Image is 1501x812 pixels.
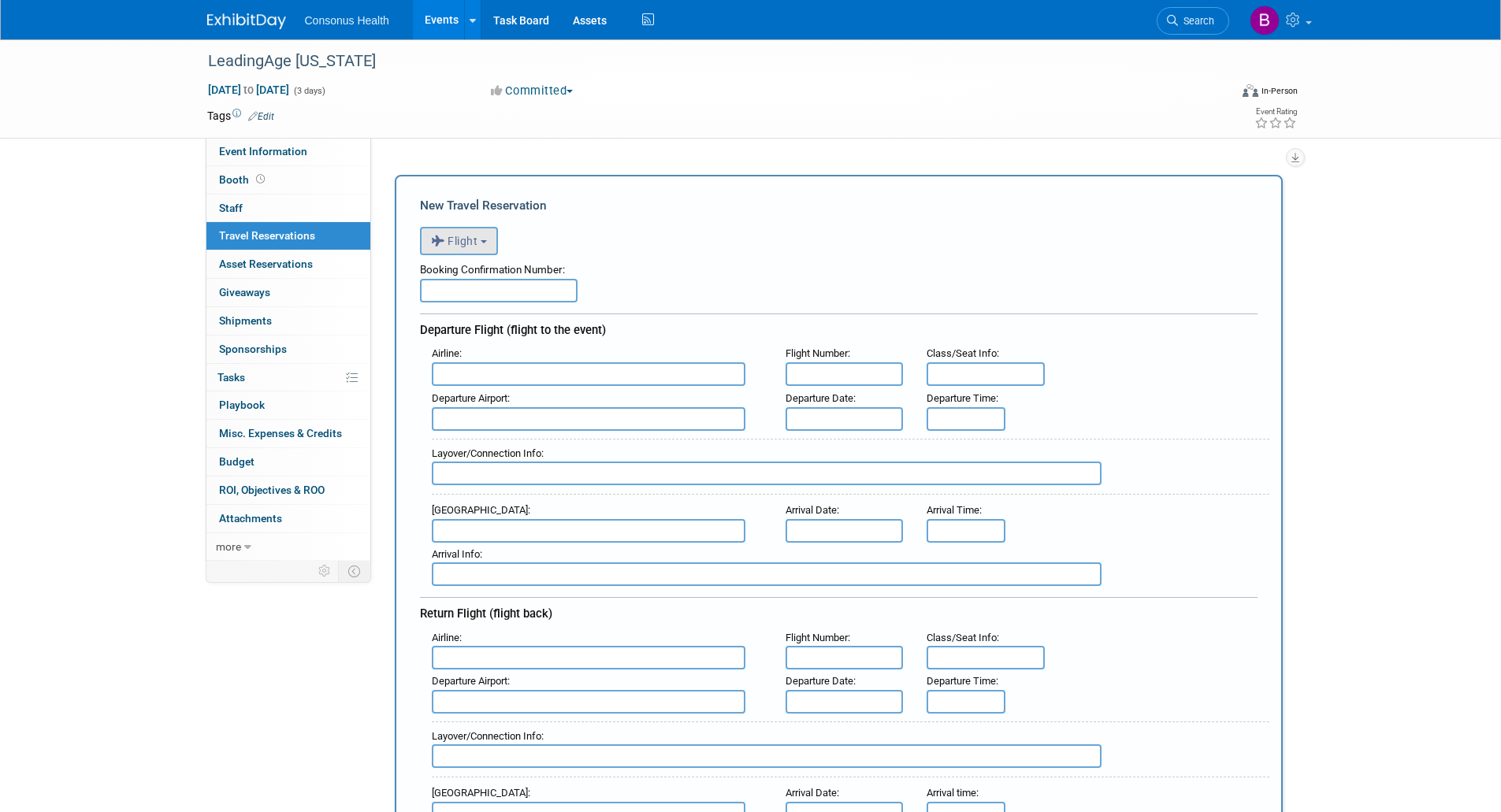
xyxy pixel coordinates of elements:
span: Airline [432,347,459,359]
small: : [927,504,982,516]
span: Class/Seat Info [927,632,997,643]
small: : [786,632,850,643]
span: Arrival Info [432,548,480,560]
td: Toggle Event Tabs [338,561,370,581]
div: Event Format [1136,82,1299,106]
a: Staff [206,195,370,222]
div: Event Rating [1254,108,1297,116]
span: Attachments [219,512,282,525]
span: Budget [219,455,255,468]
a: more [206,533,370,561]
span: Shipments [219,314,272,327]
span: Return Flight (flight back) [420,606,552,621]
div: In-Person [1261,85,1298,97]
div: Booking Confirmation Number: [420,255,1258,279]
span: to [241,83,256,96]
a: Edit [248,111,274,122]
small: : [432,787,530,799]
span: Booth not reserved yet [253,173,268,185]
span: Playbook [219,399,265,411]
span: Arrival time [927,787,976,799]
span: Asset Reservations [219,258,313,270]
span: [GEOGRAPHIC_DATA] [432,504,528,516]
small: : [927,675,998,687]
small: : [432,548,482,560]
span: Departure Date [786,392,853,404]
body: Rich Text Area. Press ALT-0 for help. [9,6,815,23]
small: : [786,675,856,687]
img: Bridget Crane [1250,6,1280,35]
span: [DATE] [DATE] [207,83,290,97]
a: Booth [206,166,370,194]
span: Departure Flight (flight to the event) [420,323,606,337]
span: Departure Time [927,392,996,404]
a: Sponsorships [206,336,370,363]
small: : [786,504,839,516]
small: : [927,787,979,799]
span: Sponsorships [219,343,287,355]
span: Travel Reservations [219,229,315,242]
span: [GEOGRAPHIC_DATA] [432,787,528,799]
small: : [432,730,544,742]
div: New Travel Reservation [420,197,1258,214]
a: ROI, Objectives & ROO [206,476,370,504]
span: Departure Airport [432,392,507,404]
small: : [432,632,462,643]
span: ROI, Objectives & ROO [219,484,325,496]
a: Budget [206,448,370,476]
small: : [432,504,530,516]
span: Departure Time [927,675,996,687]
a: Travel Reservations [206,222,370,250]
small: : [927,392,998,404]
span: Event Information [219,145,307,158]
small: : [432,675,510,687]
small: : [786,787,839,799]
button: Committed [485,83,579,99]
small: : [927,347,999,359]
small: : [786,347,850,359]
small: : [432,347,462,359]
a: Asset Reservations [206,250,370,278]
a: Search [1157,7,1229,35]
small: : [432,392,510,404]
td: Tags [207,108,274,124]
a: Misc. Expenses & Credits [206,420,370,447]
span: Class/Seat Info [927,347,997,359]
button: Flight [420,227,498,255]
span: Flight Number [786,632,848,643]
small: : [927,632,999,643]
a: Playbook [206,391,370,419]
span: Departure Airport [432,675,507,687]
div: LeadingAge [US_STATE] [202,47,1206,76]
span: Search [1178,15,1214,27]
span: (3 days) [292,86,325,96]
span: more [216,540,241,553]
span: Arrival Date [786,787,837,799]
span: Booth [219,173,268,186]
span: Layover/Connection Info [432,730,541,742]
span: Consonus Health [305,14,389,27]
span: Arrival Time [927,504,979,516]
img: ExhibitDay [207,13,286,29]
a: Giveaways [206,279,370,306]
td: Personalize Event Tab Strip [311,561,339,581]
small: : [786,392,856,404]
a: Shipments [206,307,370,335]
a: Attachments [206,505,370,532]
img: Format-Inperson.png [1243,84,1258,97]
span: Departure Date [786,675,853,687]
span: Airline [432,632,459,643]
span: Layover/Connection Info [432,447,541,459]
span: Flight [431,235,478,247]
small: : [432,447,544,459]
span: Flight Number [786,347,848,359]
a: Event Information [206,138,370,165]
span: Arrival Date [786,504,837,516]
span: Tasks [217,371,245,384]
span: Misc. Expenses & Credits [219,427,342,439]
span: Giveaways [219,286,270,298]
a: Tasks [206,364,370,391]
span: Staff [219,202,243,214]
